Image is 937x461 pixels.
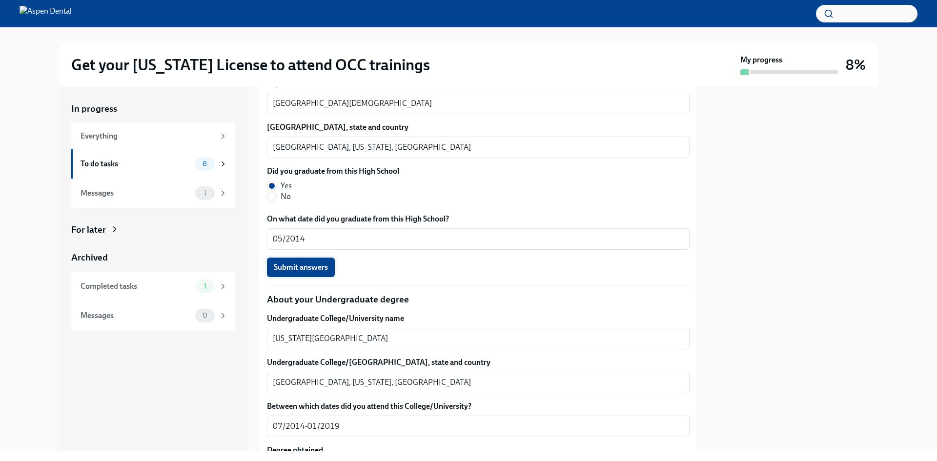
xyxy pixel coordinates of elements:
[81,188,191,199] div: Messages
[81,131,215,141] div: Everything
[267,445,690,456] label: Degree obtained
[71,251,235,264] a: Archived
[71,102,235,115] a: In progress
[71,123,235,149] a: Everything
[267,401,690,412] label: Between which dates did you attend this College/University?
[273,333,684,344] textarea: [US_STATE][GEOGRAPHIC_DATA]
[71,223,235,236] a: For later
[273,98,684,109] textarea: [GEOGRAPHIC_DATA][DEMOGRAPHIC_DATA]
[740,55,782,65] strong: My progress
[267,214,690,224] label: On what date did you graduate from this High School?
[20,6,72,21] img: Aspen Dental
[267,258,335,277] button: Submit answers
[267,293,690,306] p: About your Undergraduate degree
[71,272,235,301] a: Completed tasks1
[267,357,690,368] label: Undergraduate College/[GEOGRAPHIC_DATA], state and country
[71,301,235,330] a: Messages0
[71,179,235,208] a: Messages1
[71,55,430,75] h2: Get your [US_STATE] License to attend OCC trainings
[197,312,213,319] span: 0
[273,233,684,245] textarea: 05/2014
[81,159,191,169] div: To do tasks
[281,180,292,191] span: Yes
[273,141,684,153] textarea: [GEOGRAPHIC_DATA], [US_STATE], [GEOGRAPHIC_DATA]
[267,166,399,177] label: Did you graduate from this High School
[846,56,866,74] h3: 8%
[71,223,106,236] div: For later
[267,122,690,133] label: [GEOGRAPHIC_DATA], state and country
[197,160,213,167] span: 8
[273,377,684,388] textarea: [GEOGRAPHIC_DATA], [US_STATE], [GEOGRAPHIC_DATA]
[273,421,684,432] textarea: 07/2014-01/2019
[267,313,690,324] label: Undergraduate College/University name
[198,189,212,197] span: 1
[198,282,212,290] span: 1
[281,191,291,202] span: No
[81,310,191,321] div: Messages
[71,149,235,179] a: To do tasks8
[81,281,191,292] div: Completed tasks
[274,262,328,272] span: Submit answers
